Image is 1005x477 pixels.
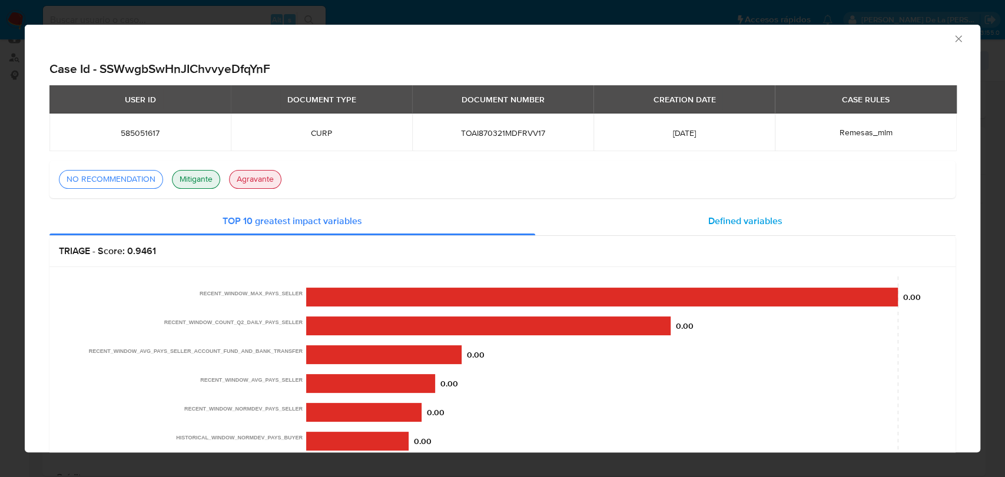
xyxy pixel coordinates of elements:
[426,128,579,138] span: TOAI870321MDFRVV17
[835,89,897,109] div: CASE RULES
[280,89,363,109] div: DOCUMENT TYPE
[49,61,956,76] h2: Case Id - SSWwgbSwHnJIChvvyeDfqYnF
[118,89,163,109] div: USER ID
[232,174,278,185] div: Agravante
[427,406,445,418] text: 0.00
[25,25,980,452] div: recommendation-modal
[646,89,722,109] div: CREATION DATE
[839,126,892,138] span: Remesas_mlm
[62,174,160,185] div: NO RECOMMENDATION
[200,377,303,383] text: RECENT_WINDOW_AVG_PAYS_SELLER
[64,128,217,138] span: 585051617
[467,349,485,361] text: 0.00
[414,435,432,447] text: 0.00
[175,174,217,185] div: Mitigante
[953,33,963,44] button: Cerrar ventana
[455,89,552,109] div: DOCUMENT NUMBER
[608,128,761,138] span: [DATE]
[89,348,303,354] text: RECENT_WINDOW_AVG_PAYS_SELLER_ACCOUNT_FUND_AND_BANK_TRANSFER
[708,214,782,228] span: Defined variables
[184,406,303,412] text: RECENT_WINDOW_NORMDEV_PAYS_SELLER
[245,128,398,138] span: CURP
[164,319,303,325] text: RECENT_WINDOW_COUNT_Q2_DAILY_PAYS_SELLER
[903,291,921,303] text: 0.00
[200,291,303,296] text: RECENT_WINDOW_MAX_PAYS_SELLER
[223,214,362,228] span: TOP 10 greatest impact variables
[440,378,458,389] text: 0.00
[676,320,694,332] text: 0.00
[59,245,946,257] h2: TRIAGE - Score: 0.9461
[176,435,303,441] text: HISTORICAL_WINDOW_NORMDEV_PAYS_BUYER
[49,207,956,235] div: Force graphs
